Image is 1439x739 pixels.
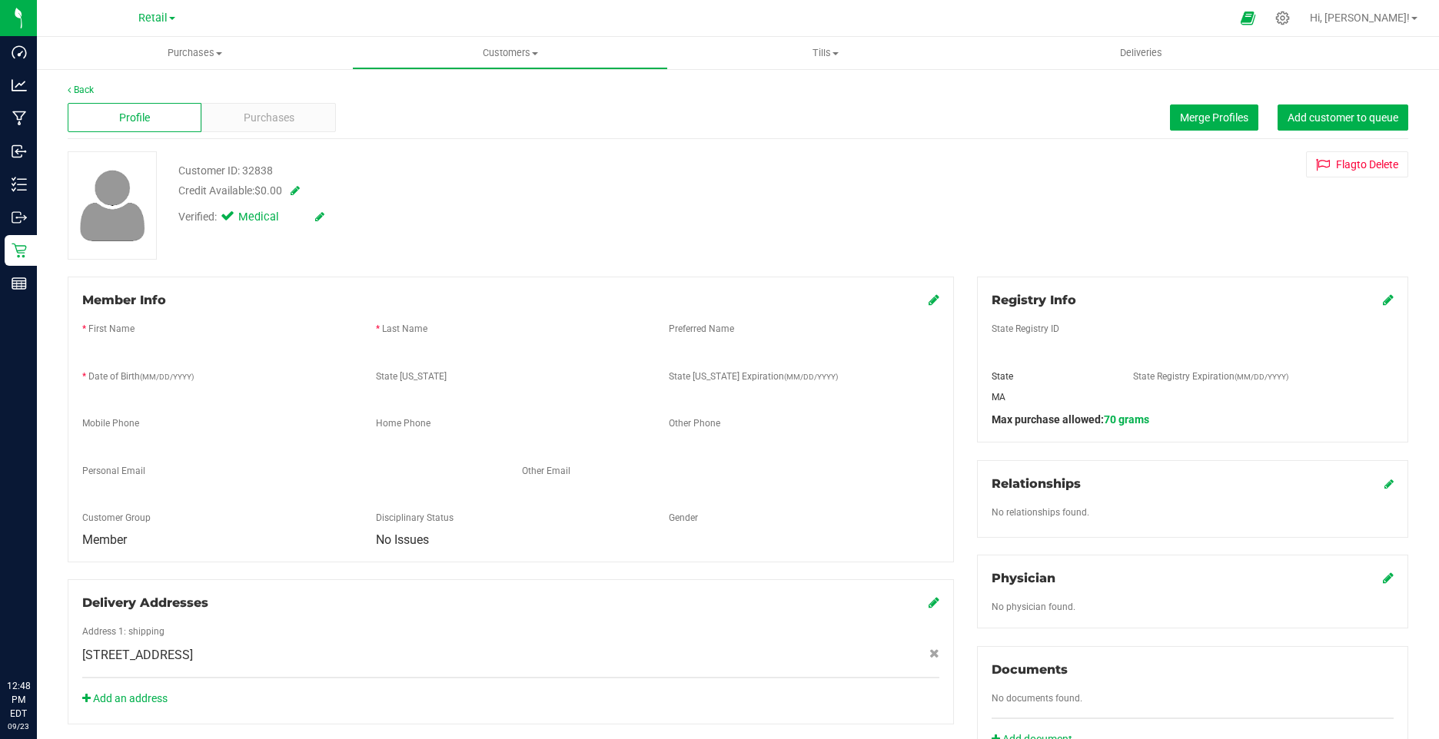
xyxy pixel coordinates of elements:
[522,464,570,478] label: Other Email
[1278,104,1408,131] button: Add customer to queue
[82,416,139,430] label: Mobile Phone
[376,532,429,547] span: No Issues
[1133,369,1288,383] label: State Registry Expiration
[140,373,194,381] span: (MM/DD/YYYY)
[82,646,193,664] span: [STREET_ADDRESS]
[82,625,165,638] label: Address 1: shipping
[254,184,282,197] span: $0.00
[992,601,1075,612] span: No physician found.
[376,416,430,430] label: Home Phone
[238,209,300,226] span: Medical
[12,111,27,126] inline-svg: Manufacturing
[669,46,982,60] span: Tills
[178,163,273,179] div: Customer ID: 32838
[353,46,666,60] span: Customers
[12,243,27,258] inline-svg: Retail
[82,511,151,525] label: Customer Group
[119,110,150,126] span: Profile
[12,45,27,60] inline-svg: Dashboard
[983,37,1298,69] a: Deliveries
[1306,151,1408,177] button: Flagto Delete
[1235,373,1288,381] span: (MM/DD/YYYY)
[72,166,153,245] img: user-icon.png
[992,571,1055,585] span: Physician
[992,293,1076,307] span: Registry Info
[37,37,352,69] a: Purchases
[1231,3,1265,33] span: Open Ecommerce Menu
[992,662,1068,677] span: Documents
[992,505,1089,519] label: No relationships found.
[1310,12,1410,24] span: Hi, [PERSON_NAME]!
[1099,46,1183,60] span: Deliveries
[376,511,454,525] label: Disciplinary Status
[1104,413,1149,426] span: 70 grams
[82,293,166,307] span: Member Info
[992,322,1059,336] label: State Registry ID
[178,183,837,199] div: Credit Available:
[68,85,94,95] a: Back
[992,413,1149,426] span: Max purchase allowed:
[12,78,27,93] inline-svg: Analytics
[1288,111,1398,124] span: Add customer to queue
[980,390,1122,404] div: MA
[1273,11,1292,25] div: Manage settings
[7,721,30,732] p: 09/23
[669,322,734,336] label: Preferred Name
[1180,111,1248,124] span: Merge Profiles
[668,37,983,69] a: Tills
[992,693,1082,704] span: No documents found.
[12,210,27,225] inline-svg: Outbound
[669,369,838,383] label: State [US_STATE] Expiration
[669,511,698,525] label: Gender
[178,209,324,226] div: Verified:
[88,369,194,383] label: Date of Birth
[37,46,352,60] span: Purchases
[376,369,447,383] label: State [US_STATE]
[244,110,294,126] span: Purchases
[992,476,1081,491] span: Relationships
[784,373,838,381] span: (MM/DD/YYYY)
[382,322,427,336] label: Last Name
[82,532,127,547] span: Member
[1170,104,1258,131] button: Merge Profiles
[82,692,168,704] a: Add an address
[138,12,168,25] span: Retail
[88,322,135,336] label: First Name
[980,369,1122,383] div: State
[12,177,27,192] inline-svg: Inventory
[12,276,27,291] inline-svg: Reports
[82,595,208,610] span: Delivery Addresses
[669,416,720,430] label: Other Phone
[7,679,30,721] p: 12:48 PM EDT
[12,144,27,159] inline-svg: Inbound
[82,464,145,478] label: Personal Email
[352,37,667,69] a: Customers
